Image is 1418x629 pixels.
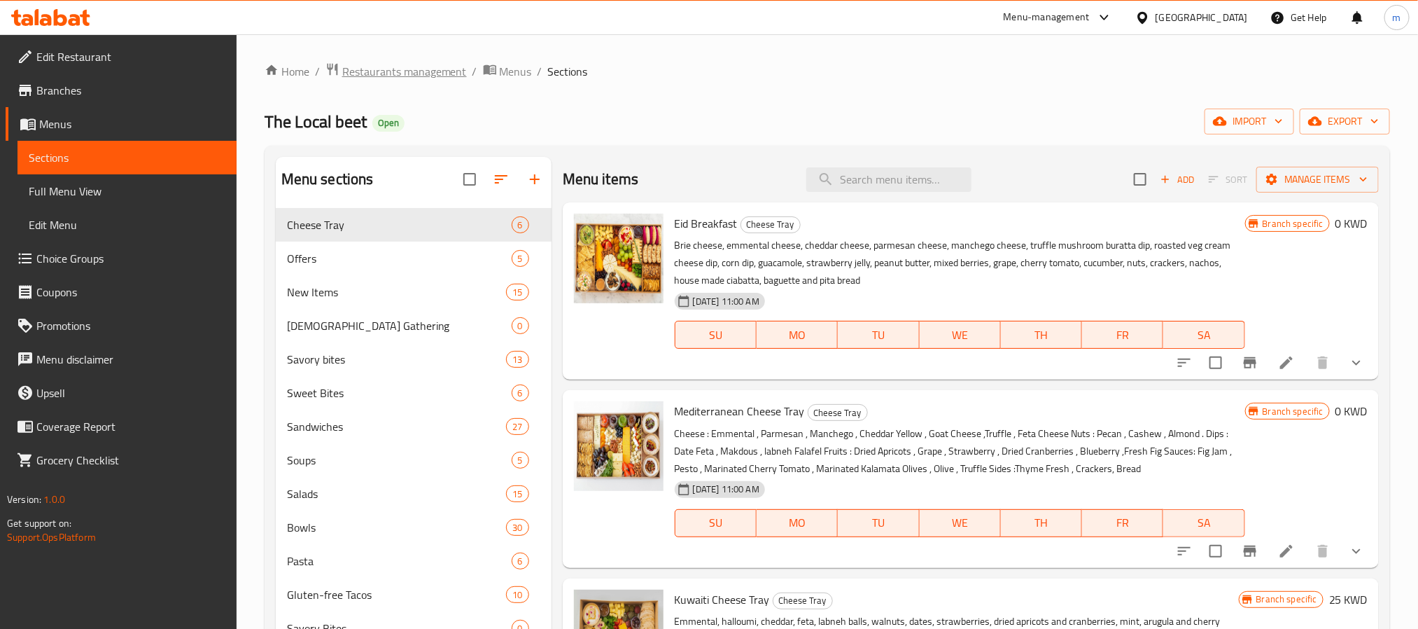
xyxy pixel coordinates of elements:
div: Sweet Bites6 [276,376,552,410]
div: New Items [287,284,507,300]
button: TU [838,321,919,349]
div: Cheese Tray [740,216,801,233]
p: Brie cheese, emmental cheese, cheddar cheese, parmesan cheese, manchego cheese, truffle mushroom ... [675,237,1245,289]
span: Version: [7,490,41,509]
p: Cheese : Emmental , Parmesan , Manchego , Cheddar Yellow , Goat Cheese ,Truffle , Feta Cheese Nut... [675,425,1245,478]
button: sort-choices [1167,346,1201,380]
div: Open [372,115,405,132]
div: Soups5 [276,443,552,477]
span: 30 [507,521,528,534]
a: Menu disclaimer [6,343,237,376]
div: Sandwiches27 [276,410,552,443]
span: TU [843,325,913,345]
a: Promotions [6,309,237,343]
span: Menus [39,116,225,132]
button: SU [675,509,757,537]
span: Eid Breakfast [675,213,738,234]
span: Branch specific [1257,217,1329,230]
div: Cheese Tray6 [276,208,552,242]
button: export [1300,109,1390,134]
div: items [512,216,529,233]
span: Offers [287,250,512,267]
div: Ramadan Gathering [287,317,512,334]
a: Sections [17,141,237,174]
input: search [806,167,971,192]
div: Savory bites [287,351,507,368]
a: Edit Menu [17,208,237,242]
li: / [472,63,477,80]
span: Bowls [287,519,507,536]
div: items [506,519,528,536]
span: Gluten-free Tacos [287,586,507,603]
li: / [538,63,542,80]
a: Menus [483,62,532,81]
span: Edit Menu [29,216,225,233]
a: Branches [6,74,237,107]
span: Soups [287,452,512,469]
span: 13 [507,353,528,366]
div: [GEOGRAPHIC_DATA] [1156,10,1248,25]
span: Cheese Tray [741,216,800,233]
span: Add item [1155,169,1200,191]
a: Home [265,63,309,80]
button: sort-choices [1167,534,1201,568]
span: 15 [507,488,528,501]
span: MO [762,325,832,345]
div: Cheese Tray [808,404,868,421]
a: Menus [6,107,237,141]
span: Sections [548,63,588,80]
span: Upsell [36,385,225,401]
h6: 0 KWD [1335,214,1368,233]
span: Sections [29,149,225,166]
div: Sweet Bites [287,385,512,401]
span: The Local beet [265,106,367,137]
nav: breadcrumb [265,62,1390,81]
span: Coupons [36,284,225,300]
div: items [506,284,528,300]
span: Mediterranean Cheese Tray [675,401,805,422]
span: 15 [507,286,528,299]
div: items [506,351,528,368]
span: FR [1088,325,1158,345]
span: [DATE] 11:00 AM [687,483,765,496]
span: SA [1169,513,1239,533]
span: Grocery Checklist [36,452,225,469]
span: Manage items [1268,171,1368,188]
button: SA [1163,509,1244,537]
div: Offers5 [276,242,552,275]
h2: Menu sections [281,169,374,190]
a: Upsell [6,376,237,410]
span: Kuwaiti Cheese Tray [675,589,770,610]
span: Cheese Tray [773,593,832,609]
span: Choice Groups [36,250,225,267]
span: Open [372,117,405,129]
div: Cheese Tray [773,593,833,609]
span: WE [925,513,995,533]
button: show more [1340,346,1373,380]
button: FR [1082,509,1163,537]
div: New Items15 [276,275,552,309]
div: items [512,452,529,469]
span: Select to update [1201,348,1230,378]
button: MO [757,321,838,349]
button: WE [920,321,1001,349]
div: items [506,418,528,435]
a: Coupons [6,275,237,309]
svg: Show Choices [1348,354,1365,371]
span: SU [681,513,751,533]
button: Branch-specific-item [1233,534,1267,568]
span: Pasta [287,553,512,569]
span: Sort sections [484,163,518,196]
span: 6 [512,387,528,400]
button: FR [1082,321,1163,349]
div: Salads15 [276,477,552,511]
button: MO [757,509,838,537]
span: Select section first [1200,169,1256,191]
img: Eid Breakfast [574,214,664,303]
span: Select to update [1201,537,1230,566]
span: 1.0.0 [43,490,65,509]
span: import [1216,113,1283,130]
span: FR [1088,513,1158,533]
